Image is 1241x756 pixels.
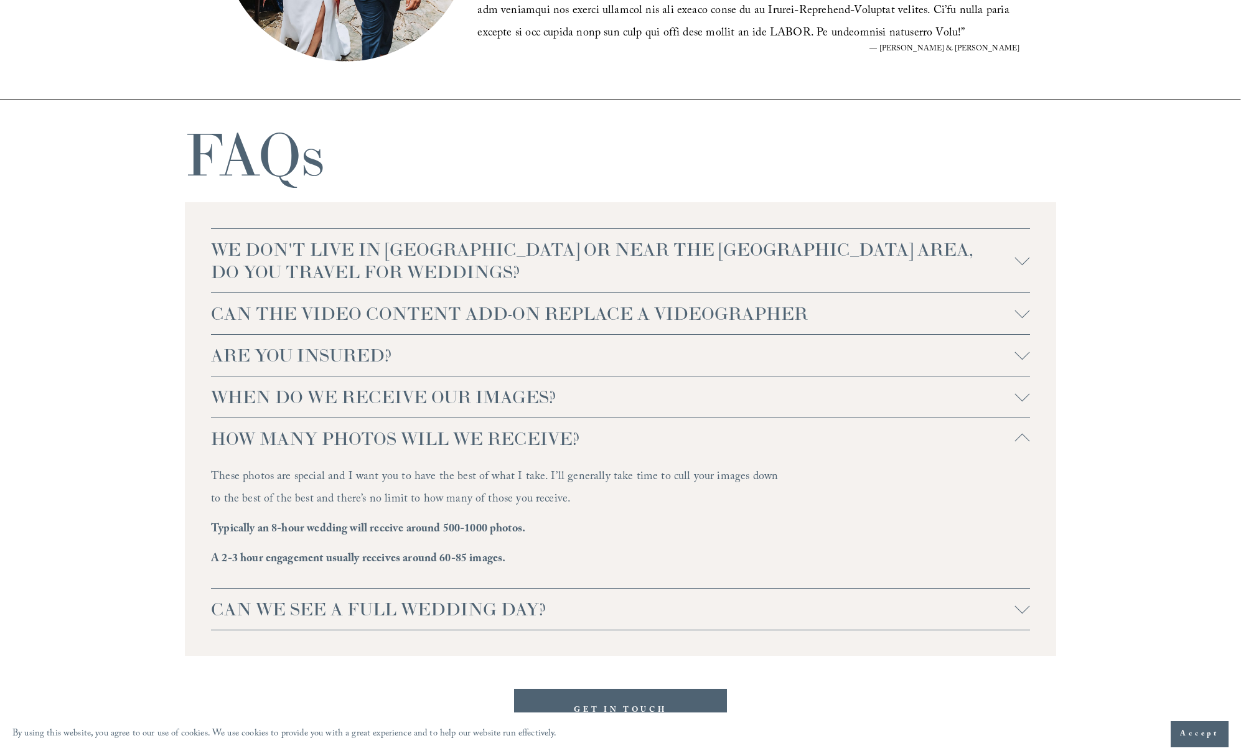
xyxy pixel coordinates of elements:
strong: A 2-3 hour engagement usually receives around 60-85 images. [211,550,505,569]
div: HOW MANY PHOTOS WILL WE RECEIVE? [211,459,1030,588]
span: CAN WE SEE A FULL WEDDING DAY? [211,598,1015,620]
a: GET IN TOUCH [514,689,727,733]
span: CAN THE VIDEO CONTENT ADD-ON REPLACE A VIDEOGRAPHER [211,302,1015,325]
p: By using this website, you agree to our use of cookies. We use cookies to provide you with a grea... [12,726,557,744]
button: CAN WE SEE A FULL WEDDING DAY? [211,589,1030,630]
button: WE DON'T LIVE IN [GEOGRAPHIC_DATA] OR NEAR THE [GEOGRAPHIC_DATA] AREA, DO YOU TRAVEL FOR WEDDINGS? [211,229,1030,292]
span: ARE YOU INSURED? [211,344,1015,366]
strong: Typically an 8-hour wedding will receive around 500-1000 photos. [211,520,525,539]
button: Accept [1171,721,1229,747]
h1: FAQs [185,125,324,185]
button: ARE YOU INSURED? [211,335,1030,376]
span: WE DON'T LIVE IN [GEOGRAPHIC_DATA] OR NEAR THE [GEOGRAPHIC_DATA] AREA, DO YOU TRAVEL FOR WEDDINGS? [211,238,1015,283]
button: HOW MANY PHOTOS WILL WE RECEIVE? [211,418,1030,459]
span: ” [961,24,965,44]
span: WHEN DO WE RECEIVE OUR IMAGES? [211,386,1015,408]
button: WHEN DO WE RECEIVE OUR IMAGES? [211,376,1030,418]
p: These photos are special and I want you to have the best of what I take. I’ll generally take time... [211,467,784,511]
span: Accept [1180,728,1219,740]
span: HOW MANY PHOTOS WILL WE RECEIVE? [211,427,1015,450]
figcaption: — [PERSON_NAME] & [PERSON_NAME] [477,45,1019,53]
button: CAN THE VIDEO CONTENT ADD-ON REPLACE A VIDEOGRAPHER [211,293,1030,334]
